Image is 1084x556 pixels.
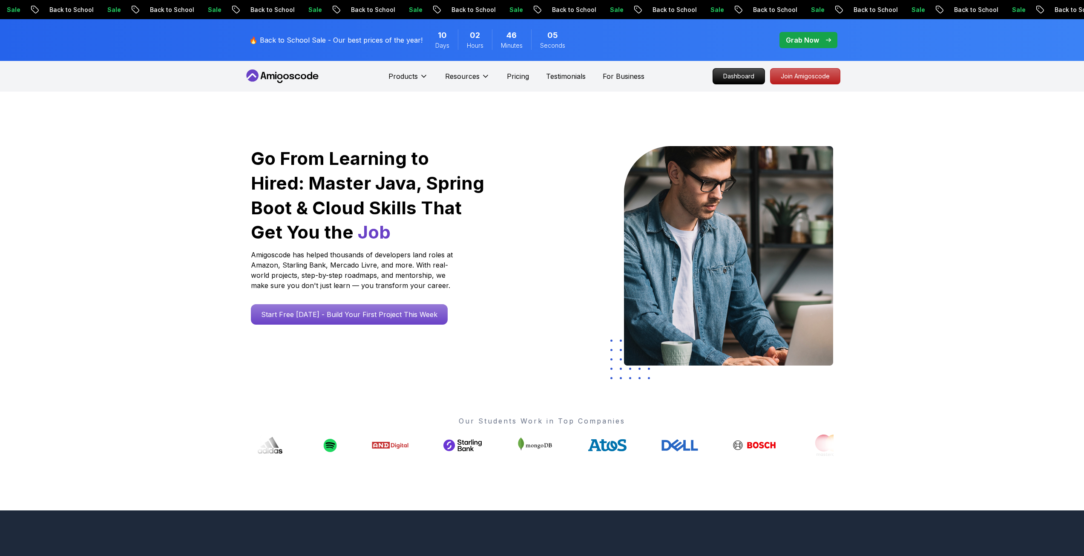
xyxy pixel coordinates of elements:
[438,29,447,41] span: 10 Days
[771,69,840,84] p: Join Amigoscode
[546,71,586,81] a: Testimonials
[603,71,644,81] a: For Business
[333,6,360,14] p: Sale
[506,29,517,41] span: 46 Minutes
[445,71,480,81] p: Resources
[777,6,835,14] p: Back to School
[634,6,661,14] p: Sale
[174,6,232,14] p: Back to School
[534,6,561,14] p: Sale
[835,6,863,14] p: Sale
[388,71,428,88] button: Products
[624,146,833,366] img: hero
[878,6,936,14] p: Back to School
[31,6,58,14] p: Sale
[445,71,490,88] button: Resources
[470,29,480,41] span: 2 Hours
[507,71,529,81] a: Pricing
[249,35,423,45] p: 🔥 Back to School Sale - Our best prices of the year!
[74,6,132,14] p: Back to School
[770,68,840,84] a: Join Amigoscode
[576,6,634,14] p: Back to School
[251,416,834,426] p: Our Students Work in Top Companies
[476,6,534,14] p: Back to School
[433,6,460,14] p: Sale
[1036,6,1064,14] p: Sale
[936,6,963,14] p: Sale
[132,6,159,14] p: Sale
[375,6,433,14] p: Back to School
[547,29,558,41] span: 5 Seconds
[735,6,762,14] p: Sale
[786,35,819,45] p: Grab Now
[435,41,449,50] span: Days
[232,6,259,14] p: Sale
[251,304,448,325] a: Start Free [DATE] - Build Your First Project This Week
[251,250,455,291] p: Amigoscode has helped thousands of developers land roles at Amazon, Starling Bank, Mercado Livre,...
[275,6,333,14] p: Back to School
[677,6,735,14] p: Back to School
[251,146,486,245] h1: Go From Learning to Hired: Master Java, Spring Boot & Cloud Skills That Get You the
[358,221,391,243] span: Job
[467,41,483,50] span: Hours
[713,68,765,84] a: Dashboard
[713,69,765,84] p: Dashboard
[501,41,523,50] span: Minutes
[540,41,565,50] span: Seconds
[978,6,1036,14] p: Back to School
[388,71,418,81] p: Products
